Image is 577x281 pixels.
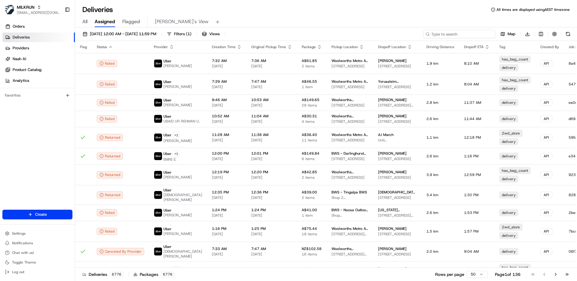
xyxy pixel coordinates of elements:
span: [STREET_ADDRESS] [378,85,417,89]
span: delivery [502,249,516,254]
span: Woolworths Supermarket AU - [GEOGRAPHIC_DATA] [331,114,368,119]
span: 1:24 PM [251,208,292,212]
button: Create [2,210,72,219]
span: [STREET_ADDRESS][PERSON_NAME] [378,103,417,108]
span: A$39.00 [302,190,322,195]
span: 28 items [302,103,322,108]
span: Creation Time [212,45,236,49]
button: API [540,116,552,122]
span: Dropoff Location [378,45,406,49]
span: [STREET_ADDRESS] [378,195,417,200]
span: Toggle Theme [12,260,36,265]
span: A$60.46 [302,267,322,271]
span: Unit [STREET_ADDRESS][PERSON_NAME] [378,138,417,143]
span: Created By [540,45,559,49]
span: [PERSON_NAME] [378,267,407,271]
img: MILKRUN [5,5,14,14]
a: Analytics [2,76,75,85]
span: [DEMOGRAPHIC_DATA][PERSON_NAME] [378,190,417,195]
span: Assigned [95,18,115,25]
button: Returned [97,191,123,199]
button: API [540,171,552,178]
span: has_bag_count [502,265,528,270]
span: 1.1 km [426,135,454,140]
span: [DATE] [251,119,292,124]
button: Failed [97,209,117,216]
button: API [540,134,552,141]
span: [STREET_ADDRESS] [378,119,417,124]
span: 1:57 PM [464,229,478,234]
span: 8:48 AM [251,267,292,271]
a: Nash AI [2,54,75,64]
button: +1 [173,132,180,138]
span: Provider [154,45,168,49]
span: Flagged [122,18,140,25]
span: 3.4 km [426,193,454,197]
span: Pylon [60,33,73,38]
button: Views [199,30,222,38]
span: Uber [163,114,172,119]
span: 11:44 AM [464,116,481,121]
span: NZ$102.58 [302,246,322,251]
span: [PERSON_NAME]'s View [155,18,209,25]
span: [STREET_ADDRESS] [378,64,417,69]
img: uber-new-logo.jpeg [154,152,162,160]
span: [STREET_ADDRESS][PERSON_NAME] [378,213,417,218]
button: Returned [97,171,123,178]
span: [US_STATE][PERSON_NAME] [378,208,417,212]
span: ( 1 ) [186,31,191,37]
button: API [540,228,552,235]
div: Canceled By Provider [97,248,144,255]
button: API [540,153,552,159]
span: Woolworths Supermarket AU - [GEOGRAPHIC_DATA] [331,170,368,174]
span: Package [302,45,316,49]
span: [PERSON_NAME] [163,138,192,143]
span: Yorusaleim kidanemaryam [378,79,417,84]
span: 1:30 PM [464,193,478,197]
span: 3.9 km [426,172,454,177]
span: Shop [STREET_ADDRESS] [331,213,368,218]
span: [DATE] [251,103,292,108]
span: [PERSON_NAME] [163,175,192,180]
span: 4 items [302,119,322,124]
button: [DATE] 12:00 AM - [DATE] 11:59 PM [80,30,159,38]
span: Woolworths Metro AU - [GEOGRAPHIC_DATA] [331,58,368,63]
span: A$36.40 [302,132,322,137]
span: [EMAIL_ADDRESS][DOMAIN_NAME] [17,10,60,15]
span: 1 item [302,85,322,89]
span: Settings [12,231,26,236]
span: [DATE] [251,175,292,180]
span: Map [508,31,515,37]
span: 2.6 km [426,116,454,121]
div: API [540,81,552,88]
span: 2.8 km [426,100,454,105]
span: [DATE] [212,232,242,236]
span: 12:18 PM [464,135,481,140]
button: Toggle Theme [2,258,72,267]
span: [DATE] [212,119,242,124]
span: 1:53 PM [464,210,478,215]
span: [STREET_ADDRESS][PERSON_NAME] [331,252,368,257]
span: delivery [502,233,516,238]
span: Driving Distance [426,45,454,49]
span: [DATE] [212,252,242,257]
span: [STREET_ADDRESS] [378,175,417,180]
a: Product Catalog [2,65,75,75]
img: uber-new-logo.jpeg [154,248,162,255]
h1: Deliveries [82,5,113,14]
span: [STREET_ADDRESS] [331,64,368,69]
span: delivery [502,86,516,91]
span: delivery [502,139,516,144]
span: [STREET_ADDRESS] [331,175,368,180]
span: A$46.55 [302,79,322,84]
span: Uber [163,98,172,103]
img: uber-new-logo.jpeg [154,80,162,88]
span: [DATE] [212,138,242,143]
button: API [540,209,552,216]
